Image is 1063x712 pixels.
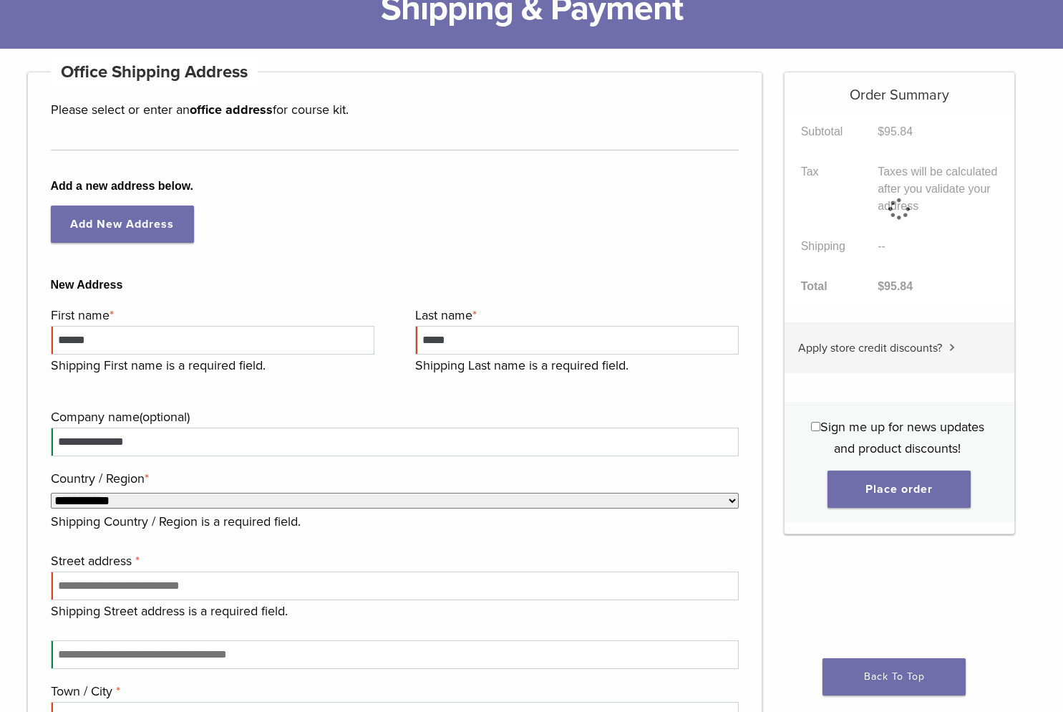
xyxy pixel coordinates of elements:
span: (optional) [140,409,190,425]
p: Shipping Country / Region is a required field. [51,511,739,532]
h5: Order Summary [785,72,1014,104]
label: Country / Region [51,468,736,489]
strong: office address [190,102,273,117]
span: Apply store credit discounts? [798,341,942,355]
img: caret.svg [949,344,955,351]
label: Company name [51,406,736,428]
p: Shipping Last name is a required field. [415,355,739,376]
label: First name [51,304,371,326]
label: Street address [51,550,736,572]
h4: Office Shipping Address [51,55,258,90]
p: Please select or enter an for course kit. [51,99,739,120]
b: New Address [51,276,739,294]
label: Last name [415,304,735,326]
p: Shipping First name is a required field. [51,355,374,376]
input: Sign me up for news updates and product discounts! [811,422,820,431]
b: Add a new address below. [51,178,739,195]
a: Add New Address [51,206,194,243]
p: Shipping Street address is a required field. [51,600,739,622]
button: Place order [827,471,971,508]
span: Sign me up for news updates and product discounts! [820,419,984,456]
label: Town / City [51,680,736,702]
a: Back To Top [822,658,966,696]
